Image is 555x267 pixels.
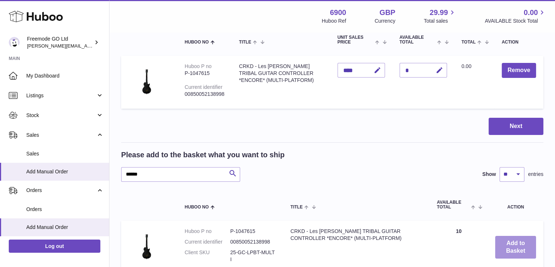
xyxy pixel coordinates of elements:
div: Current identifier [185,84,223,90]
div: Huboo Ref [322,18,346,25]
span: Total [462,40,476,45]
span: AVAILABLE Stock Total [485,18,546,25]
span: Unit Sales Price [338,35,374,45]
dd: 25-GC-LPBT-MULTI [230,249,276,263]
span: 0.00 [462,63,471,69]
a: Log out [9,240,100,253]
dt: Client SKU [185,249,230,263]
span: Huboo no [185,205,209,210]
span: Huboo no [185,40,209,45]
button: Next [489,118,543,135]
span: Orders [26,187,96,194]
dd: 00850052138998 [230,238,276,245]
span: Sales [26,132,96,139]
img: CRKD - Les Paul BLACK TRIBAL GUITAR CONTROLLER *ENCORE* (MULTI-PLATFORM) [128,228,165,264]
div: Action [502,40,536,45]
dt: Current identifier [185,238,230,245]
span: AVAILABLE Total [400,35,436,45]
span: AVAILABLE Total [437,200,469,210]
span: Sales [26,150,104,157]
a: 29.99 Total sales [424,8,456,25]
dd: P-1047615 [230,228,276,235]
span: entries [528,171,543,178]
span: Listings [26,92,96,99]
dt: Huboo P no [185,228,230,235]
a: 0.00 AVAILABLE Stock Total [485,8,546,25]
h2: Please add to the basket what you want to ship [121,150,285,160]
button: Add to Basket [495,236,536,259]
img: CRKD - Les Paul BLACK TRIBAL GUITAR CONTROLLER *ENCORE* (MULTI-PLATFORM) [128,63,165,99]
img: lenka.smikniarova@gioteck.com [9,37,20,48]
span: Add Manual Order [26,168,104,175]
button: Remove [502,63,536,78]
div: Currency [375,18,396,25]
div: Freemode GO Ltd [27,35,93,49]
span: Orders [26,206,104,213]
span: My Dashboard [26,72,104,79]
span: Stock [26,112,96,119]
span: Add Manual Order [26,224,104,231]
div: 00850052138998 [185,91,224,98]
th: Action [488,193,543,217]
span: Total sales [424,18,456,25]
label: Show [482,171,496,178]
span: 0.00 [524,8,538,18]
div: Huboo P no [185,63,212,69]
strong: GBP [379,8,395,18]
strong: 6900 [330,8,346,18]
span: Title [290,205,302,210]
span: 29.99 [429,8,448,18]
span: [PERSON_NAME][EMAIL_ADDRESS][DOMAIN_NAME] [27,43,146,49]
td: CRKD - Les [PERSON_NAME] TRIBAL GUITAR CONTROLLER *ENCORE* (MULTI-PLATFORM) [232,56,330,109]
span: Title [239,40,251,45]
div: P-1047615 [185,70,224,77]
